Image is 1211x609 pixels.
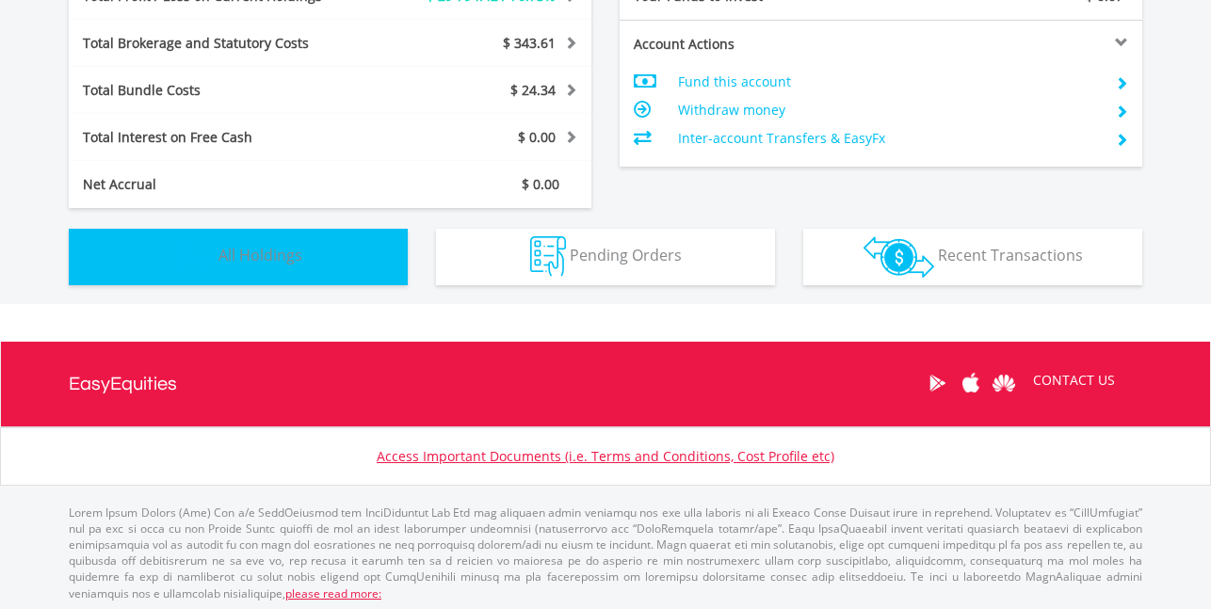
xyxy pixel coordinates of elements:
div: Net Accrual [69,175,374,194]
div: Total Interest on Free Cash [69,128,374,147]
img: holdings-wht.png [174,236,215,277]
span: Pending Orders [570,245,682,265]
button: Pending Orders [436,229,775,285]
td: Withdraw money [678,96,1101,124]
a: Apple [954,354,987,412]
img: transactions-zar-wht.png [864,236,934,278]
span: $ 0.00 [518,128,556,146]
span: $ 24.34 [510,81,556,99]
a: Google Play [921,354,954,412]
button: Recent Transactions [803,229,1142,285]
div: Total Bundle Costs [69,81,374,100]
a: Access Important Documents (i.e. Terms and Conditions, Cost Profile etc) [377,447,834,465]
a: CONTACT US [1020,354,1128,407]
button: All Holdings [69,229,408,285]
td: Inter-account Transfers & EasyFx [678,124,1101,152]
a: EasyEquities [69,342,177,426]
span: $ 0.00 [522,175,559,193]
a: please read more: [285,585,381,601]
img: pending_instructions-wht.png [530,236,566,277]
span: Recent Transactions [938,245,1083,265]
span: $ 343.61 [503,34,556,52]
td: Fund this account [678,68,1101,96]
a: Huawei [987,354,1020,412]
p: Lorem Ipsum Dolors (Ame) Con a/e SeddOeiusmod tem InciDiduntut Lab Etd mag aliquaen admin veniamq... [69,505,1142,601]
span: All Holdings [218,245,302,265]
div: Account Actions [620,35,881,54]
div: Total Brokerage and Statutory Costs [69,34,374,53]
